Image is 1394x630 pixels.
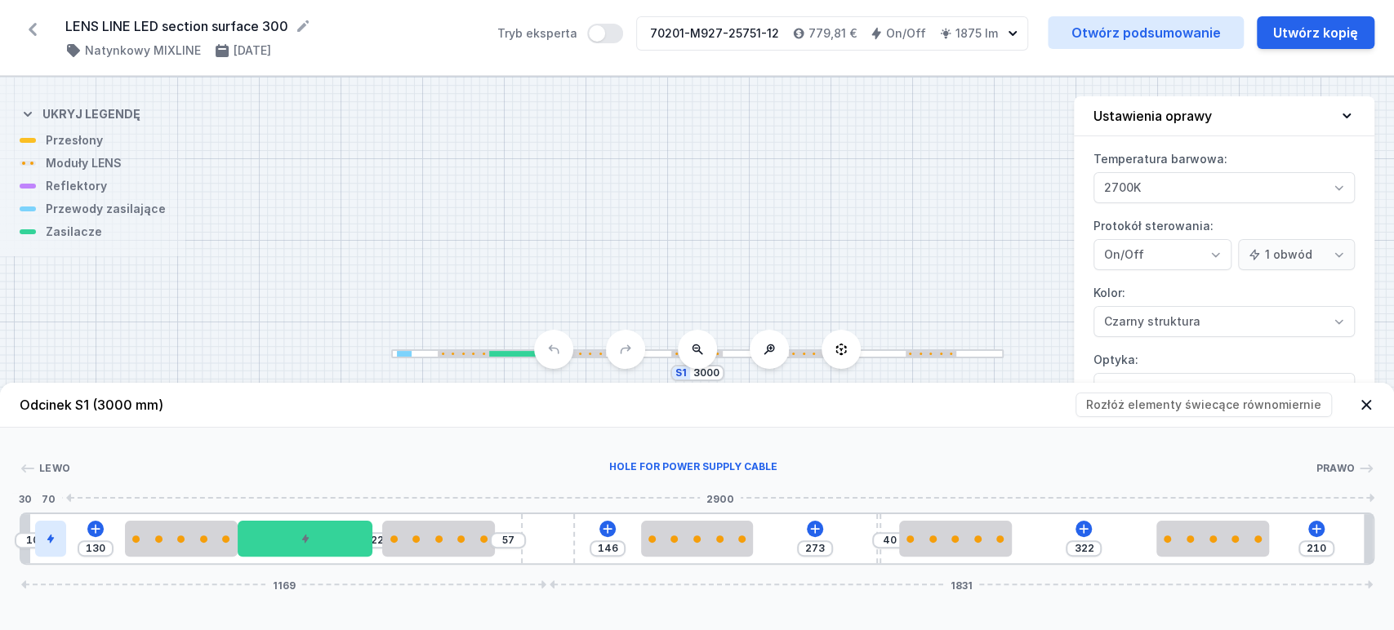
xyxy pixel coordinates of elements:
div: ON/OFF Driver - up to 32W [238,521,373,557]
h4: Odcinek S1 [20,395,163,415]
h4: On/Off [886,25,926,42]
label: Optyka: [1093,347,1355,404]
input: Wymiar [mm] [693,366,719,379]
div: 5 LENS module 250mm 54° [899,521,1012,557]
form: LENS LINE LED section surface 300 [65,16,478,36]
label: Protokół sterowania: [1093,213,1355,270]
span: Lewo [39,462,70,475]
span: Prawo [1316,462,1356,475]
span: 1169 [265,579,301,589]
h4: 1875 lm [955,25,998,42]
a: Otwórz podsumowanie [1048,16,1244,49]
div: 5 LENS module 250mm 54° [641,521,754,557]
span: 2900 [700,493,741,503]
span: 1831 [943,579,978,589]
div: Hole for power supply cable [35,521,67,557]
button: 70201-M927-25751-12779,81 €On/Off1875 lm [636,16,1028,51]
select: Temperatura barwowa: [1093,172,1355,203]
h4: Ustawienia oprawy [1093,106,1212,126]
select: Optyka: [1093,373,1355,404]
h4: Ukryj legendę [42,106,140,122]
label: Temperatura barwowa: [1093,146,1355,203]
div: Hole for power supply cable [70,460,1316,477]
label: Tryb eksperta [497,24,623,43]
h4: [DATE] [234,42,271,59]
button: Ustawienia oprawy [1074,96,1374,136]
div: 70201-M927-25751-12 [650,25,779,42]
div: 5 LENS module 250mm 54° [125,521,238,557]
button: Utwórz kopię [1257,16,1374,49]
select: Protokół sterowania: [1238,239,1355,270]
h4: Natynkowy MIXLINE [85,42,201,59]
h4: 779,81 € [808,25,857,42]
select: Protokół sterowania: [1093,239,1231,270]
select: Kolor: [1093,306,1355,337]
span: (3000 mm) [92,397,163,413]
button: Ukryj legendę [20,93,140,132]
span: 30 [12,493,38,503]
div: 5 LENS module 250mm 54° [1156,521,1269,557]
button: Tryb eksperta [587,24,623,43]
label: Kolor: [1093,280,1355,337]
span: 70 [35,493,62,503]
button: Edytuj nazwę projektu [295,18,311,34]
div: 5 LENS module 250mm 54° [382,521,495,557]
